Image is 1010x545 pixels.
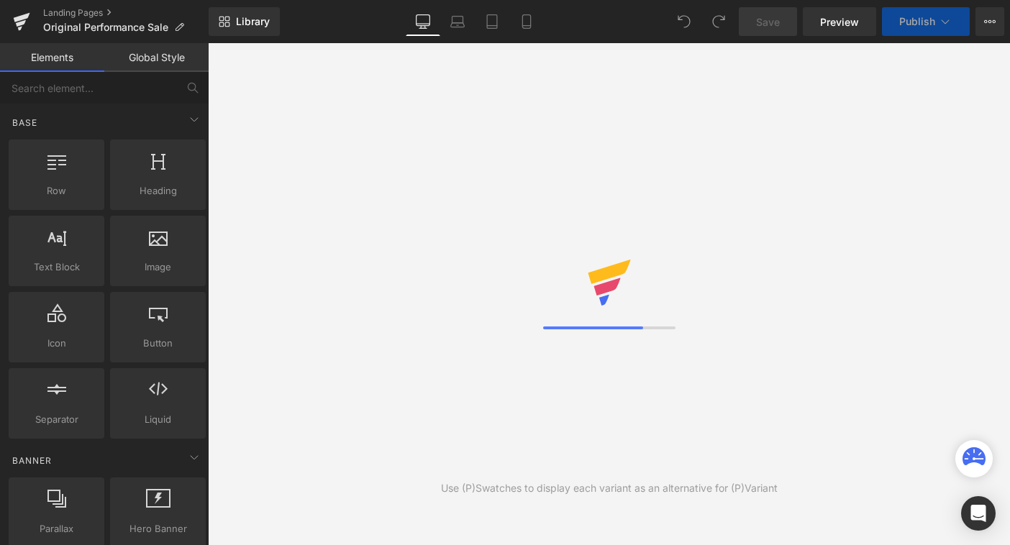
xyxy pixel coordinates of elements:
[13,260,100,275] span: Text Block
[43,7,209,19] a: Landing Pages
[975,7,1004,36] button: More
[756,14,780,29] span: Save
[440,7,475,36] a: Laptop
[13,521,100,536] span: Parallax
[475,7,509,36] a: Tablet
[899,16,935,27] span: Publish
[114,183,201,198] span: Heading
[11,454,53,467] span: Banner
[820,14,859,29] span: Preview
[509,7,544,36] a: Mobile
[43,22,168,33] span: Original Performance Sale
[114,521,201,536] span: Hero Banner
[104,43,209,72] a: Global Style
[441,480,778,496] div: Use (P)Swatches to display each variant as an alternative for (P)Variant
[13,412,100,427] span: Separator
[11,116,39,129] span: Base
[13,336,100,351] span: Icon
[236,15,270,28] span: Library
[114,260,201,275] span: Image
[13,183,100,198] span: Row
[961,496,996,531] div: Open Intercom Messenger
[114,336,201,351] span: Button
[209,7,280,36] a: New Library
[406,7,440,36] a: Desktop
[704,7,733,36] button: Redo
[114,412,201,427] span: Liquid
[882,7,970,36] button: Publish
[803,7,876,36] a: Preview
[670,7,699,36] button: Undo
